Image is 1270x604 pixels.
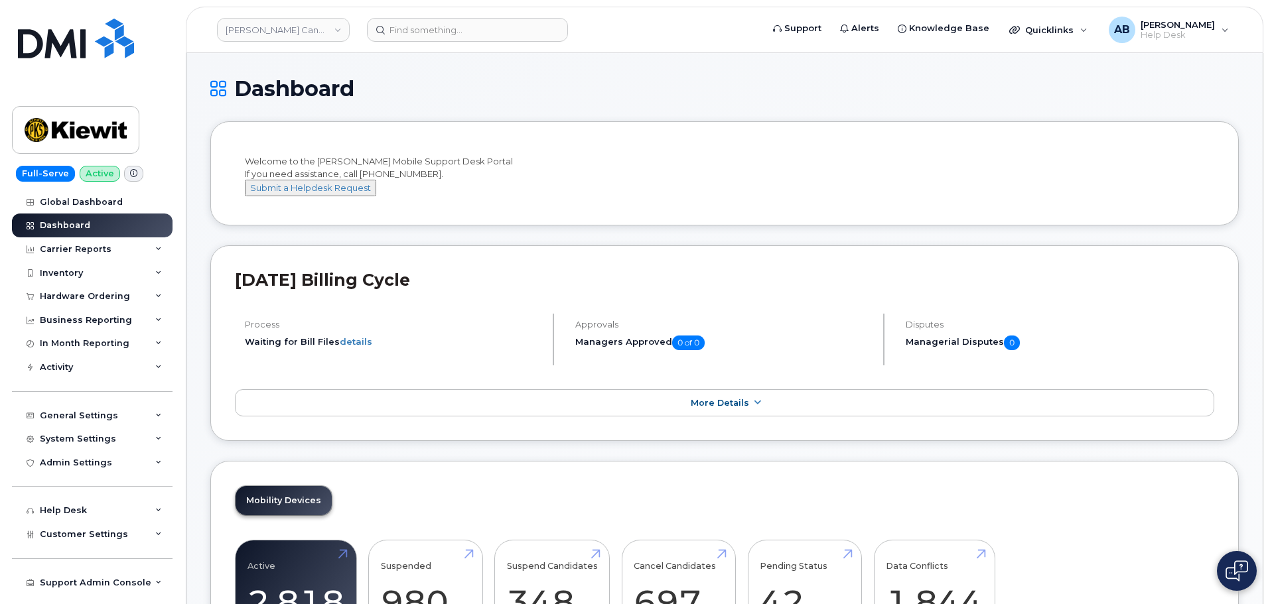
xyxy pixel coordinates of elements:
h4: Approvals [575,320,872,330]
button: Submit a Helpdesk Request [245,180,376,196]
img: Open chat [1226,560,1248,581]
h5: Managerial Disputes [906,335,1214,350]
h2: [DATE] Billing Cycle [235,270,1214,290]
a: Submit a Helpdesk Request [245,182,376,193]
h4: Process [245,320,541,330]
h5: Managers Approved [575,335,872,350]
a: details [340,336,372,347]
div: Welcome to the [PERSON_NAME] Mobile Support Desk Portal If you need assistance, call [PHONE_NUMBER]. [245,155,1204,196]
span: 0 [1004,335,1020,350]
li: Waiting for Bill Files [245,335,541,348]
h4: Disputes [906,320,1214,330]
h1: Dashboard [210,77,1239,100]
a: Mobility Devices [236,486,332,515]
span: More Details [691,398,749,408]
span: 0 of 0 [672,335,705,350]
